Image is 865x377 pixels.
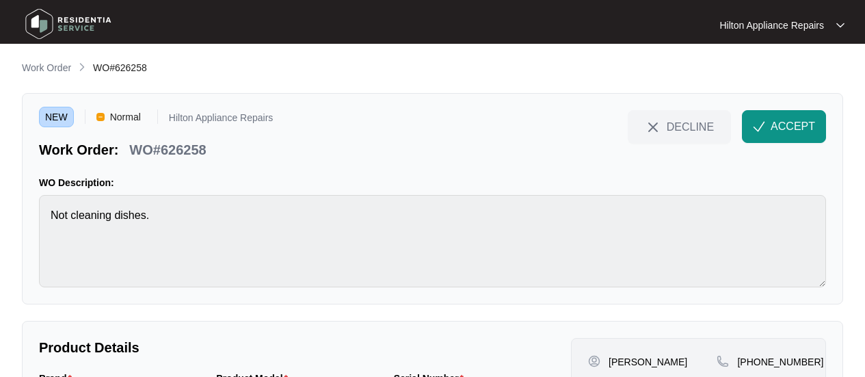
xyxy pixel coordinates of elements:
img: residentia service logo [21,3,116,44]
span: NEW [39,107,74,127]
span: WO#626258 [93,62,147,73]
img: Vercel Logo [96,113,105,121]
img: dropdown arrow [836,22,844,29]
a: Work Order [19,61,74,76]
p: Product Details [39,338,560,357]
button: check-IconACCEPT [742,110,826,143]
img: user-pin [588,355,600,367]
p: Work Order [22,61,71,75]
p: Work Order: [39,140,118,159]
img: check-Icon [753,120,765,133]
img: close-Icon [645,119,661,135]
span: DECLINE [667,119,714,134]
img: chevron-right [77,62,88,73]
button: close-IconDECLINE [628,110,731,143]
img: map-pin [717,355,729,367]
textarea: Not cleaning dishes. [39,195,826,287]
p: WO Description: [39,176,826,190]
p: Hilton Appliance Repairs [719,18,824,32]
span: ACCEPT [771,118,815,135]
span: [PHONE_NUMBER] [737,356,823,367]
p: WO#626258 [129,140,206,159]
p: Hilton Appliance Repairs [169,113,274,127]
span: Normal [105,107,146,127]
p: [PERSON_NAME] [609,355,687,369]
